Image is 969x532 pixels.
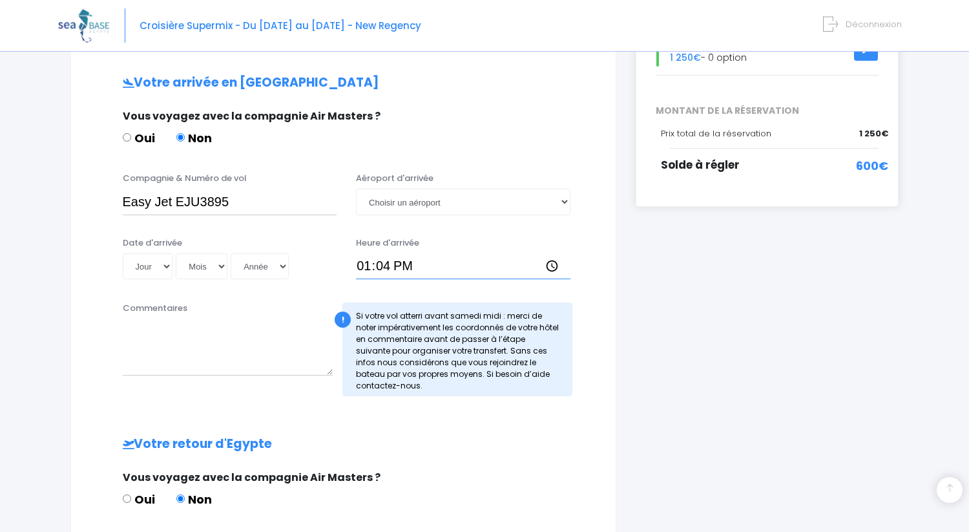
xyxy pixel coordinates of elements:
[670,51,701,64] span: 1 250€
[97,76,590,90] h2: Votre arrivée en [GEOGRAPHIC_DATA]
[335,312,351,328] div: !
[176,495,185,503] input: Non
[123,302,187,315] label: Commentaires
[356,237,419,250] label: Heure d'arrivée
[123,470,380,485] span: Vous voyagez avec la compagnie Air Masters ?
[342,303,572,396] div: Si votre vol atterri avant samedi midi : merci de noter impérativement les coordonnés de votre hô...
[859,127,888,140] span: 1 250€
[123,491,155,508] label: Oui
[97,437,590,452] h2: Votre retour d'Egypte
[123,129,155,147] label: Oui
[176,491,212,508] label: Non
[123,133,131,142] input: Oui
[176,129,212,147] label: Non
[123,495,131,503] input: Oui
[661,157,740,173] span: Solde à régler
[856,157,888,175] span: 600€
[123,237,182,250] label: Date d'arrivée
[846,18,902,30] span: Déconnexion
[356,172,433,185] label: Aéroport d'arrivée
[123,172,247,185] label: Compagnie & Numéro de vol
[176,133,185,142] input: Non
[646,104,889,118] span: MONTANT DE LA RÉSERVATION
[661,127,771,140] span: Prix total de la réservation
[140,19,421,32] span: Croisière Supermix - Du [DATE] au [DATE] - New Regency
[123,109,380,123] span: Vous voyagez avec la compagnie Air Masters ?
